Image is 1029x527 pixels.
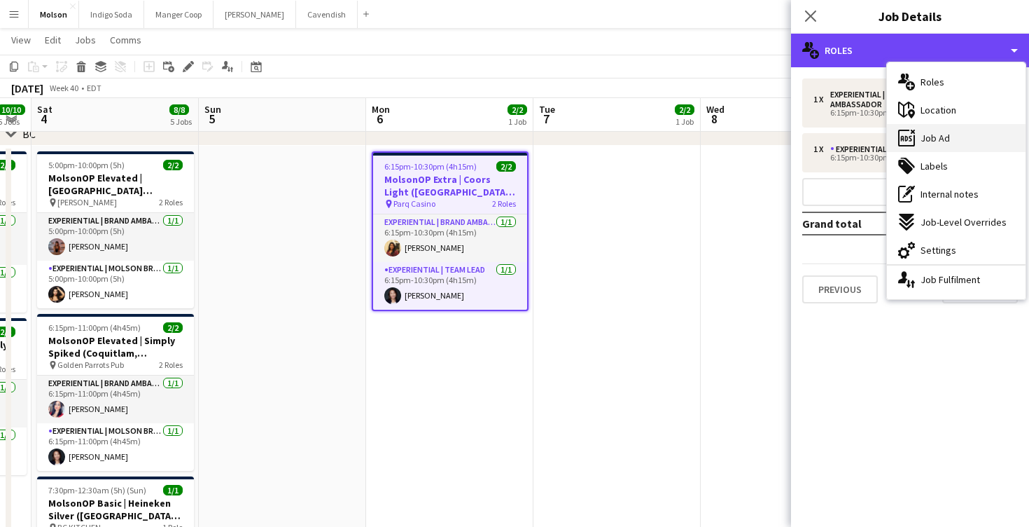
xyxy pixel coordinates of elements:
[75,34,96,46] span: Jobs
[830,144,938,154] div: Experiential | Team Lead
[57,197,117,207] span: [PERSON_NAME]
[163,322,183,333] span: 2/2
[144,1,213,28] button: Manger Coop
[813,109,992,116] div: 6:15pm-10:30pm (4h15m)
[35,111,52,127] span: 4
[537,111,555,127] span: 7
[508,116,526,127] div: 1 Job
[373,214,527,262] app-card-role: Experiential | Brand Ambassador1/16:15pm-10:30pm (4h15m)[PERSON_NAME]
[920,132,950,144] span: Job Ad
[48,485,146,495] span: 7:30pm-12:30am (5h) (Sun)
[213,1,296,28] button: [PERSON_NAME]
[45,34,61,46] span: Edit
[370,111,390,127] span: 6
[202,111,221,127] span: 5
[802,212,935,235] td: Grand total
[373,262,527,310] app-card-role: Experiential | Team Lead1/16:15pm-10:30pm (4h15m)[PERSON_NAME]
[169,104,189,115] span: 8/8
[920,216,1007,228] span: Job-Level Overrides
[163,160,183,170] span: 2/2
[296,1,358,28] button: Cavendish
[920,188,979,200] span: Internal notes
[37,151,194,308] app-job-card: 5:00pm-10:00pm (5h)2/2MolsonOP Elevated | [GEOGRAPHIC_DATA] ([GEOGRAPHIC_DATA], [GEOGRAPHIC_DATA]...
[22,127,36,141] div: BC
[37,213,194,261] app-card-role: Experiential | Brand Ambassador1/15:00pm-10:00pm (5h)[PERSON_NAME]
[11,81,43,95] div: [DATE]
[706,103,724,116] span: Wed
[791,34,1029,67] div: Roles
[813,154,992,161] div: 6:15pm-10:30pm (4h15m)
[46,83,81,93] span: Week 40
[37,423,194,471] app-card-role: Experiential | Molson Brand Specialist1/16:15pm-11:00pm (4h45m)[PERSON_NAME]
[37,334,194,360] h3: MolsonOP Elevated | Simply Spiked (Coquitlam, [GEOGRAPHIC_DATA])
[37,103,52,116] span: Sat
[37,314,194,471] app-job-card: 6:15pm-11:00pm (4h45m)2/2MolsonOP Elevated | Simply Spiked (Coquitlam, [GEOGRAPHIC_DATA]) Golden ...
[87,83,101,93] div: EDT
[48,322,141,333] span: 6:15pm-11:00pm (4h45m)
[69,31,101,49] a: Jobs
[802,178,1018,206] button: Add role
[170,116,192,127] div: 5 Jobs
[675,116,694,127] div: 1 Job
[920,160,948,172] span: Labels
[920,104,956,116] span: Location
[539,103,555,116] span: Tue
[37,376,194,423] app-card-role: Experiential | Brand Ambassador1/16:15pm-11:00pm (4h45m)[PERSON_NAME]
[48,160,125,170] span: 5:00pm-10:00pm (5h)
[39,31,66,49] a: Edit
[496,161,516,172] span: 2/2
[159,360,183,370] span: 2 Roles
[492,198,516,209] span: 2 Roles
[791,7,1029,25] h3: Job Details
[57,360,124,370] span: Golden Parrots Pub
[104,31,147,49] a: Comms
[163,485,183,495] span: 1/1
[384,161,477,172] span: 6:15pm-10:30pm (4h15m)
[813,144,830,154] div: 1 x
[373,173,527,198] h3: MolsonOP Extra | Coors Light ([GEOGRAPHIC_DATA], [GEOGRAPHIC_DATA])
[372,103,390,116] span: Mon
[6,31,36,49] a: View
[37,497,194,522] h3: MolsonOP Basic | Heineken Silver ([GEOGRAPHIC_DATA], [GEOGRAPHIC_DATA])
[159,197,183,207] span: 2 Roles
[393,198,435,209] span: Parq Casino
[37,261,194,308] app-card-role: Experiential | Molson Brand Specialist1/15:00pm-10:00pm (5h)[PERSON_NAME]
[11,34,31,46] span: View
[37,172,194,197] h3: MolsonOP Elevated | [GEOGRAPHIC_DATA] ([GEOGRAPHIC_DATA], [GEOGRAPHIC_DATA])
[704,111,724,127] span: 8
[110,34,141,46] span: Comms
[675,104,694,115] span: 2/2
[887,266,1025,294] div: Job Fulfilment
[204,103,221,116] span: Sun
[79,1,144,28] button: Indigo Soda
[29,1,79,28] button: Molson
[813,95,830,104] div: 1 x
[507,104,527,115] span: 2/2
[830,90,965,109] div: Experiential | Brand Ambassador
[920,76,944,88] span: Roles
[802,275,878,303] button: Previous
[372,151,528,311] app-job-card: 6:15pm-10:30pm (4h15m)2/2MolsonOP Extra | Coors Light ([GEOGRAPHIC_DATA], [GEOGRAPHIC_DATA]) Parq...
[920,244,956,256] span: Settings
